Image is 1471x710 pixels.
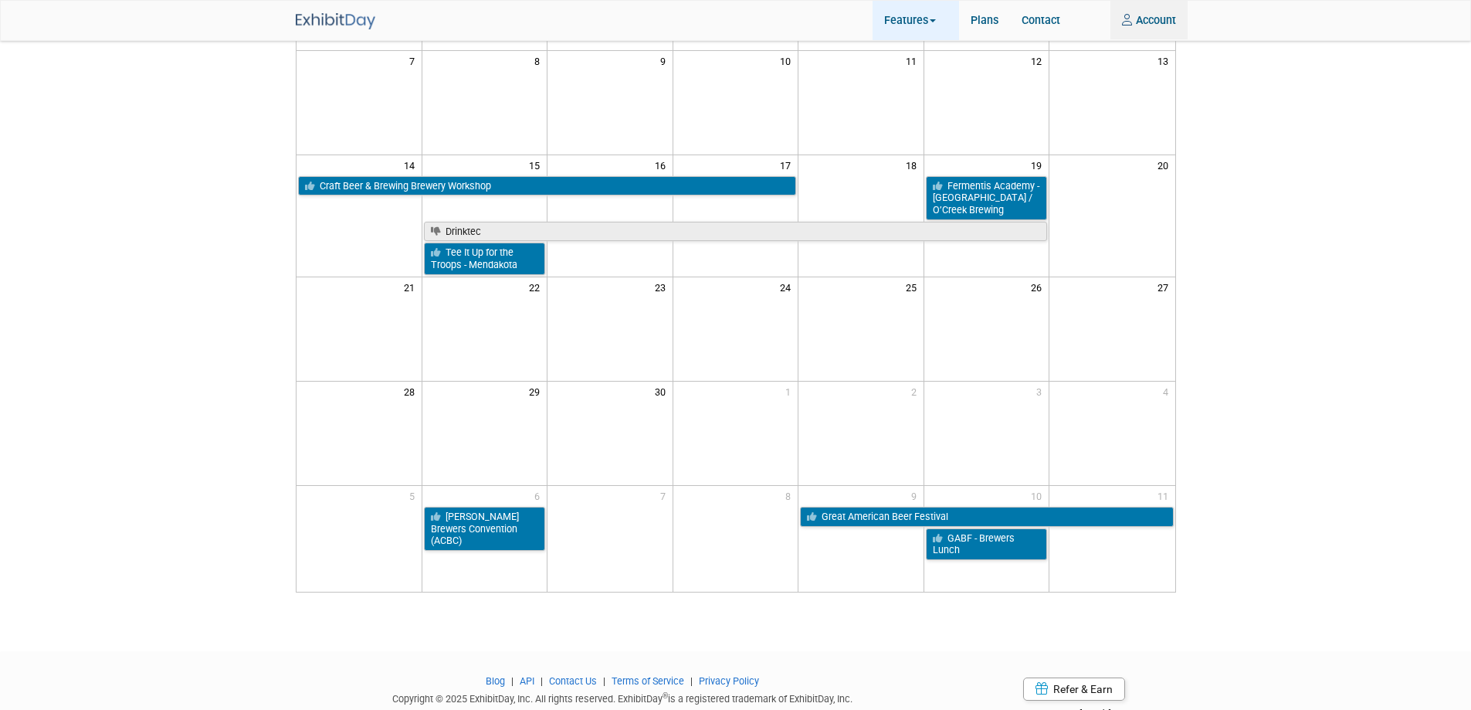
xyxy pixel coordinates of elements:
[904,277,924,297] span: 25
[533,486,547,505] span: 6
[659,51,673,70] span: 9
[402,277,422,297] span: 21
[1035,382,1049,401] span: 3
[653,382,673,401] span: 30
[1029,277,1049,297] span: 26
[959,1,1010,39] a: Plans
[537,675,547,687] span: |
[926,176,1048,220] a: Fermentis Academy - [GEOGRAPHIC_DATA] / O’Creek Brewing
[784,486,798,505] span: 8
[910,486,924,505] span: 9
[784,382,798,401] span: 1
[424,507,546,551] a: [PERSON_NAME] Brewers Convention (ACBC)
[507,675,517,687] span: |
[298,176,797,196] a: Craft Beer & Brewing Brewery Workshop
[926,528,1048,560] a: GABF - Brewers Lunch
[778,51,798,70] span: 10
[1010,1,1072,39] a: Contact
[1161,382,1175,401] span: 4
[1156,155,1175,175] span: 20
[486,675,505,687] a: Blog
[549,675,597,687] a: Contact Us
[1029,51,1049,70] span: 12
[686,675,697,687] span: |
[599,675,609,687] span: |
[910,382,924,401] span: 2
[408,486,422,505] span: 5
[424,222,1048,242] a: Drinktec
[1156,277,1175,297] span: 27
[402,155,422,175] span: 14
[296,13,375,29] img: ExhibitDay
[653,277,673,297] span: 23
[873,2,959,40] a: Features
[1110,1,1188,39] a: Account
[520,675,534,687] a: API
[527,155,547,175] span: 15
[533,51,547,70] span: 8
[402,382,422,401] span: 28
[653,155,673,175] span: 16
[527,382,547,401] span: 29
[408,51,422,70] span: 7
[1029,155,1049,175] span: 19
[904,51,924,70] span: 11
[424,243,546,274] a: Tee It Up for the Troops - Mendakota
[527,277,547,297] span: 22
[612,675,684,687] a: Terms of Service
[1029,486,1049,505] span: 10
[1156,486,1175,505] span: 11
[659,486,673,505] span: 7
[296,688,951,706] div: Copyright © 2025 ExhibitDay, Inc. All rights reserved. ExhibitDay is a registered trademark of Ex...
[699,675,759,687] a: Privacy Policy
[1156,51,1175,70] span: 13
[904,155,924,175] span: 18
[1023,678,1125,701] a: Refer & Earn
[778,155,798,175] span: 17
[800,507,1173,527] a: Great American Beer Festival
[663,691,668,700] sup: ®
[778,277,798,297] span: 24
